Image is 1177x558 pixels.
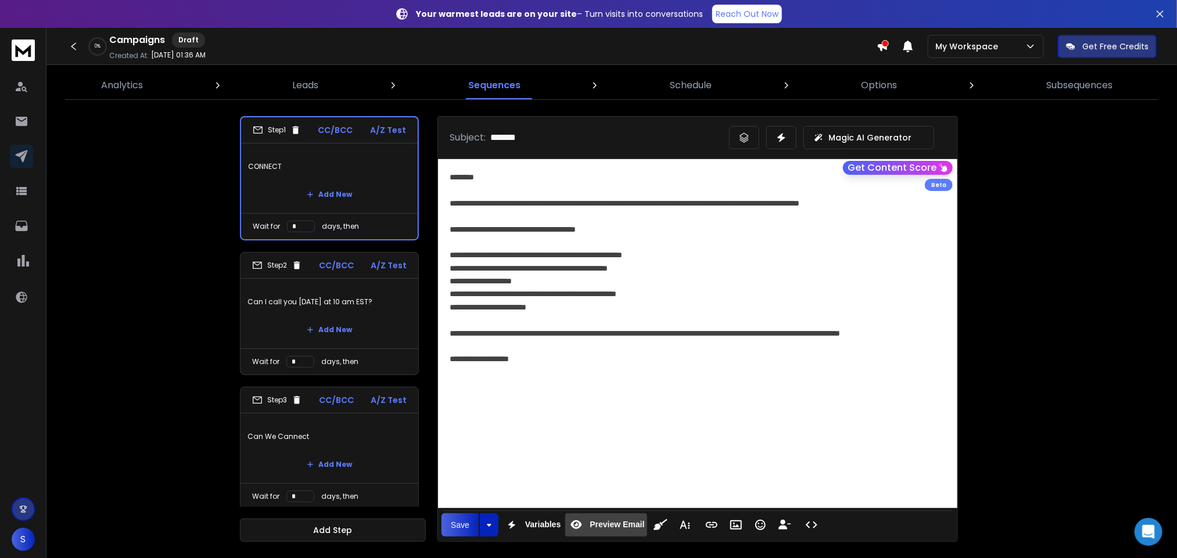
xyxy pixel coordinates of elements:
span: Preview Email [587,520,647,530]
a: Sequences [461,71,528,99]
li: Step1CC/BCCA/Z TestCONNECTAdd NewWait fordays, then [240,116,419,240]
button: Variables [501,513,564,537]
div: Step 1 [253,125,301,135]
p: Subject: [450,131,486,145]
button: S [12,528,35,551]
div: Beta [925,179,953,191]
button: Save [442,513,479,537]
p: Wait for [252,357,279,366]
p: 0 % [95,43,101,50]
p: Get Free Credits [1082,41,1149,52]
p: Wait for [253,222,280,231]
p: CONNECT [248,150,411,183]
p: A/Z Test [371,260,407,271]
p: Leads [293,78,319,92]
p: Wait for [252,492,279,501]
button: Add Step [240,519,426,542]
div: Open Intercom Messenger [1135,518,1162,546]
p: Options [861,78,897,92]
img: logo [12,39,35,61]
h1: Campaigns [109,33,165,47]
p: Analytics [101,78,143,92]
div: Step 2 [252,260,302,271]
p: Reach Out Now [716,8,778,20]
a: Options [854,71,904,99]
p: Sequences [468,78,521,92]
p: – Turn visits into conversations [416,8,703,20]
button: Emoticons [749,513,771,537]
a: Schedule [663,71,719,99]
p: CC/BCC [319,260,354,271]
button: Get Content Score [843,161,953,175]
div: Draft [172,33,205,48]
p: My Workspace [935,41,1003,52]
p: Created At: [109,51,149,60]
button: Magic AI Generator [803,126,934,149]
p: days, then [322,222,359,231]
p: days, then [321,357,358,366]
p: Can We Cannect [247,420,411,453]
button: Code View [801,513,823,537]
strong: Your warmest leads are on your site [416,8,577,20]
li: Step3CC/BCCA/Z TestCan We CannectAdd NewWait fordays, then [240,387,419,510]
button: Insert Image (Ctrl+P) [725,513,747,537]
div: Step 3 [252,395,302,405]
button: Add New [297,318,361,341]
button: Insert Link (Ctrl+K) [701,513,723,537]
button: Add New [297,453,361,476]
p: CC/BCC [319,394,354,406]
button: Get Free Credits [1058,35,1157,58]
li: Step2CC/BCCA/Z TestCan I call you [DATE] at 10 am EST?Add NewWait fordays, then [240,252,419,375]
button: Add New [297,183,361,206]
a: Leads [286,71,326,99]
button: Clean HTML [649,513,672,537]
span: Variables [523,520,564,530]
a: Reach Out Now [712,5,782,23]
p: A/Z Test [370,124,406,136]
p: Can I call you [DATE] at 10 am EST? [247,286,411,318]
button: Insert Unsubscribe Link [774,513,796,537]
p: Schedule [670,78,712,92]
a: Analytics [94,71,150,99]
p: days, then [321,492,358,501]
p: Subsequences [1047,78,1113,92]
p: CC/BCC [318,124,353,136]
p: A/Z Test [371,394,407,406]
a: Subsequences [1040,71,1120,99]
button: Preview Email [565,513,647,537]
p: [DATE] 01:36 AM [151,51,206,60]
p: Magic AI Generator [828,132,912,143]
